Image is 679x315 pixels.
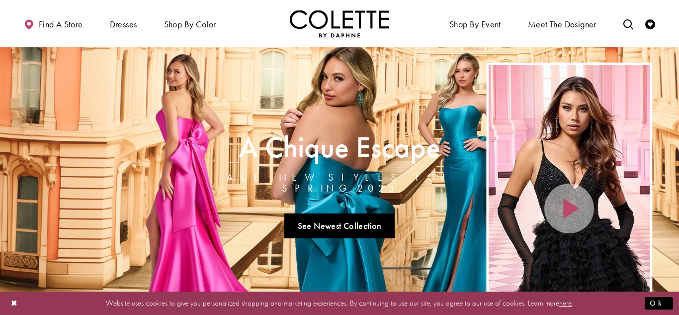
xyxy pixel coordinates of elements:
[192,210,487,242] ul: Slider Links
[284,213,395,238] a: See Newest Collection A Chique Escape All New Styles For Spring 2025
[6,295,23,312] button: Close Dialog
[645,297,673,310] button: Submit Dialog
[72,297,607,310] p: Website uses cookies to give you personalized shopping and marketing experiences. By continuing t...
[559,298,572,308] a: here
